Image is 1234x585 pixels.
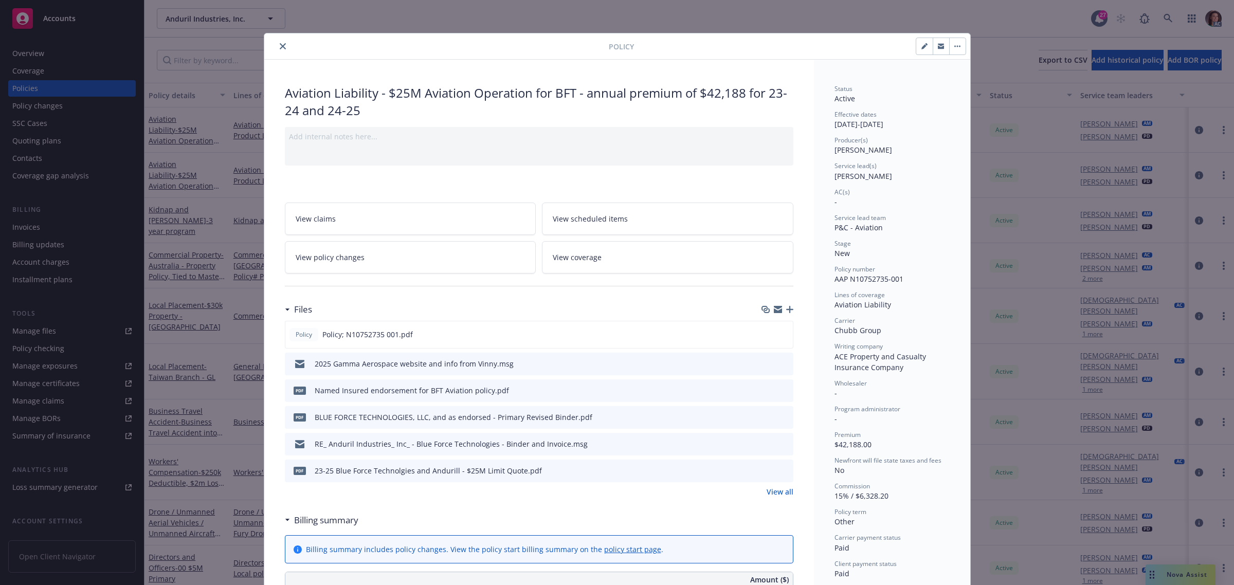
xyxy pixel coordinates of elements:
[834,405,900,413] span: Program administrator
[834,94,855,103] span: Active
[542,203,793,235] a: View scheduled items
[834,248,850,258] span: New
[834,507,866,516] span: Policy term
[296,252,365,263] span: View policy changes
[834,352,928,372] span: ACE Property and Casualty Insurance Company
[834,533,901,542] span: Carrier payment status
[834,197,837,207] span: -
[294,303,312,316] h3: Files
[289,131,789,142] div: Add internal notes here...
[834,299,950,310] div: Aviation Liability
[767,486,793,497] a: View all
[834,482,870,490] span: Commission
[315,438,588,449] div: RE_ Anduril Industries_ Inc_ - Blue Force Technologies - Binder and Invoice.msg
[553,213,628,224] span: View scheduled items
[834,465,844,475] span: No
[294,467,306,474] span: pdf
[834,223,883,232] span: P&C - Aviation
[834,342,883,351] span: Writing company
[315,412,592,423] div: BLUE FORCE TECHNOLOGIES, LLC, and as endorsed - Primary Revised Binder.pdf
[834,213,886,222] span: Service lead team
[834,290,885,299] span: Lines of coverage
[834,274,903,284] span: AAP N10752735-001
[834,379,867,388] span: Wholesaler
[764,465,772,476] button: download file
[542,241,793,273] a: View coverage
[315,465,542,476] div: 23-25 Blue Force Technolgies and Andurill - $25M Limit Quote.pdf
[780,465,789,476] button: preview file
[277,40,289,52] button: close
[834,559,897,568] span: Client payment status
[294,413,306,421] span: pdf
[834,325,881,335] span: Chubb Group
[604,544,661,554] a: policy start page
[834,388,837,398] span: -
[750,574,789,585] span: Amount ($)
[834,136,868,144] span: Producer(s)
[764,412,772,423] button: download file
[834,440,872,449] span: $42,188.00
[763,329,771,340] button: download file
[779,329,789,340] button: preview file
[285,203,536,235] a: View claims
[306,544,663,555] div: Billing summary includes policy changes. View the policy start billing summary on the .
[834,456,941,465] span: Newfront will file state taxes and fees
[834,430,861,439] span: Premium
[834,145,892,155] span: [PERSON_NAME]
[294,330,314,339] span: Policy
[780,438,789,449] button: preview file
[609,41,634,52] span: Policy
[294,514,358,527] h3: Billing summary
[834,171,892,181] span: [PERSON_NAME]
[834,110,950,130] div: [DATE] - [DATE]
[553,252,602,263] span: View coverage
[285,241,536,273] a: View policy changes
[834,110,877,119] span: Effective dates
[834,239,851,248] span: Stage
[315,358,514,369] div: 2025 Gamma Aerospace website and info from Vinny.msg
[322,329,413,340] span: Policy; N10752735 001.pdf
[834,517,855,526] span: Other
[764,385,772,396] button: download file
[780,358,789,369] button: preview file
[834,265,875,273] span: Policy number
[834,188,850,196] span: AC(s)
[834,569,849,578] span: Paid
[780,385,789,396] button: preview file
[834,161,877,170] span: Service lead(s)
[834,414,837,424] span: -
[764,358,772,369] button: download file
[834,491,888,501] span: 15% / $6,328.20
[285,303,312,316] div: Files
[780,412,789,423] button: preview file
[834,543,849,553] span: Paid
[294,387,306,394] span: pdf
[285,514,358,527] div: Billing summary
[834,84,852,93] span: Status
[285,84,793,119] div: Aviation Liability - $25M Aviation Operation for BFT - annual premium of $42,188 for 23-24 and 24-25
[315,385,509,396] div: Named Insured endorsement for BFT Aviation policy.pdf
[296,213,336,224] span: View claims
[764,438,772,449] button: download file
[834,316,855,325] span: Carrier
